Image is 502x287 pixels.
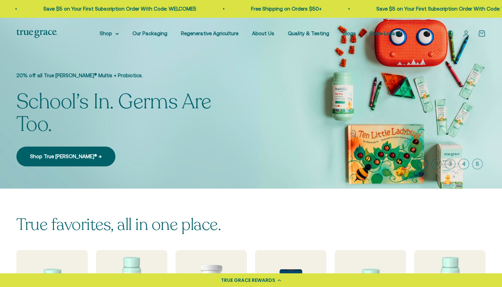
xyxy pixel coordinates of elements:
[458,159,469,169] button: 4
[16,71,242,80] p: 20% off all True [PERSON_NAME]® Multis + Probiotics.
[43,5,196,13] p: Save $5 on Your First Subscription Order With Code: WELCOME5
[417,159,428,169] button: 1
[369,30,402,36] a: Store Locator
[181,30,238,36] a: Regenerative Agriculture
[472,159,483,169] button: 5
[221,277,275,284] div: TRUE GRACE REWARDS
[251,6,321,12] a: Free Shipping on Orders $50+
[16,88,211,138] split-lines: School’s In. Germs Are Too.
[16,147,115,166] a: Shop True [PERSON_NAME]® →
[343,30,356,36] a: Blogs
[16,214,221,236] split-lines: True favorites, all in one place.
[133,30,167,36] a: Our Packaging
[431,159,442,169] button: 2
[100,29,119,38] summary: Shop
[252,30,274,36] a: About Us
[288,30,329,36] a: Quality & Testing
[445,159,456,169] button: 3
